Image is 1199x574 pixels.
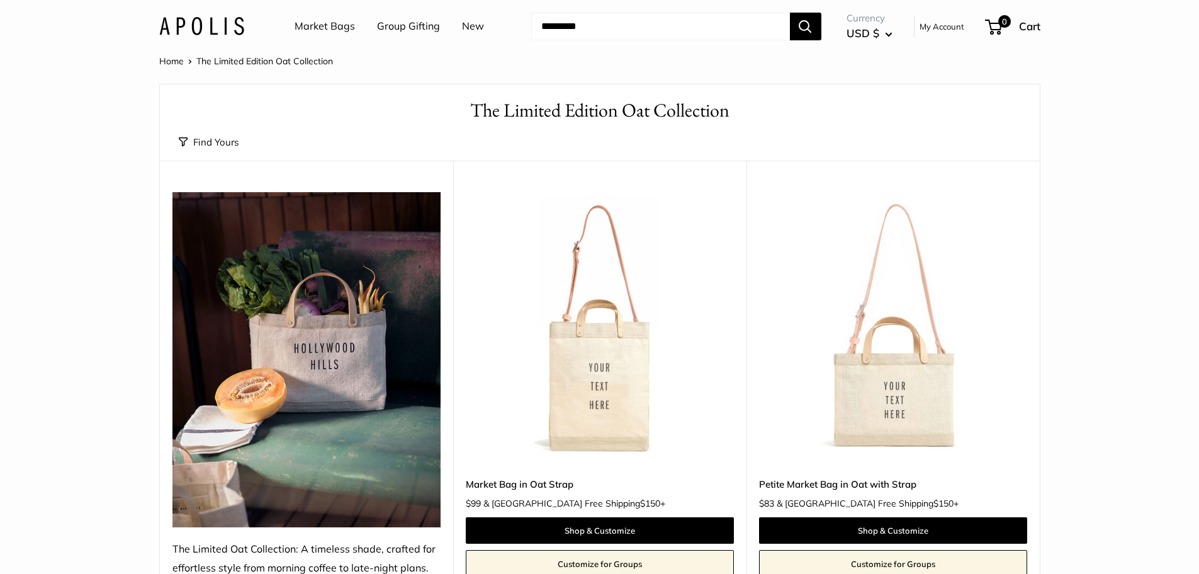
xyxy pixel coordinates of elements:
[377,17,440,36] a: Group Gifting
[986,16,1040,37] a: 0 Cart
[759,192,1027,461] a: Petite Market Bag in Oat with StrapPetite Market Bag in Oat with Strap
[466,192,734,461] img: Market Bag in Oat Strap
[847,23,892,43] button: USD $
[466,498,481,509] span: $99
[777,499,959,508] span: & [GEOGRAPHIC_DATA] Free Shipping +
[933,498,954,509] span: $150
[1019,20,1040,33] span: Cart
[759,498,774,509] span: $83
[462,17,484,36] a: New
[179,134,239,151] button: Find Yours
[759,477,1027,491] a: Petite Market Bag in Oat with Strap
[159,55,184,67] a: Home
[466,517,734,544] a: Shop & Customize
[531,13,790,40] input: Search...
[847,9,892,27] span: Currency
[466,192,734,461] a: Market Bag in Oat StrapMarket Bag in Oat Strap
[759,192,1027,461] img: Petite Market Bag in Oat with Strap
[483,499,665,508] span: & [GEOGRAPHIC_DATA] Free Shipping +
[998,15,1010,28] span: 0
[640,498,660,509] span: $150
[759,517,1027,544] a: Shop & Customize
[172,192,441,528] img: The Limited Oat Collection: A timeless shade, crafted for effortless style from morning coffee to...
[179,97,1021,124] h1: The Limited Edition Oat Collection
[920,19,964,34] a: My Account
[847,26,879,40] span: USD $
[159,53,333,69] nav: Breadcrumb
[196,55,333,67] span: The Limited Edition Oat Collection
[790,13,821,40] button: Search
[295,17,355,36] a: Market Bags
[466,477,734,491] a: Market Bag in Oat Strap
[159,17,244,35] img: Apolis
